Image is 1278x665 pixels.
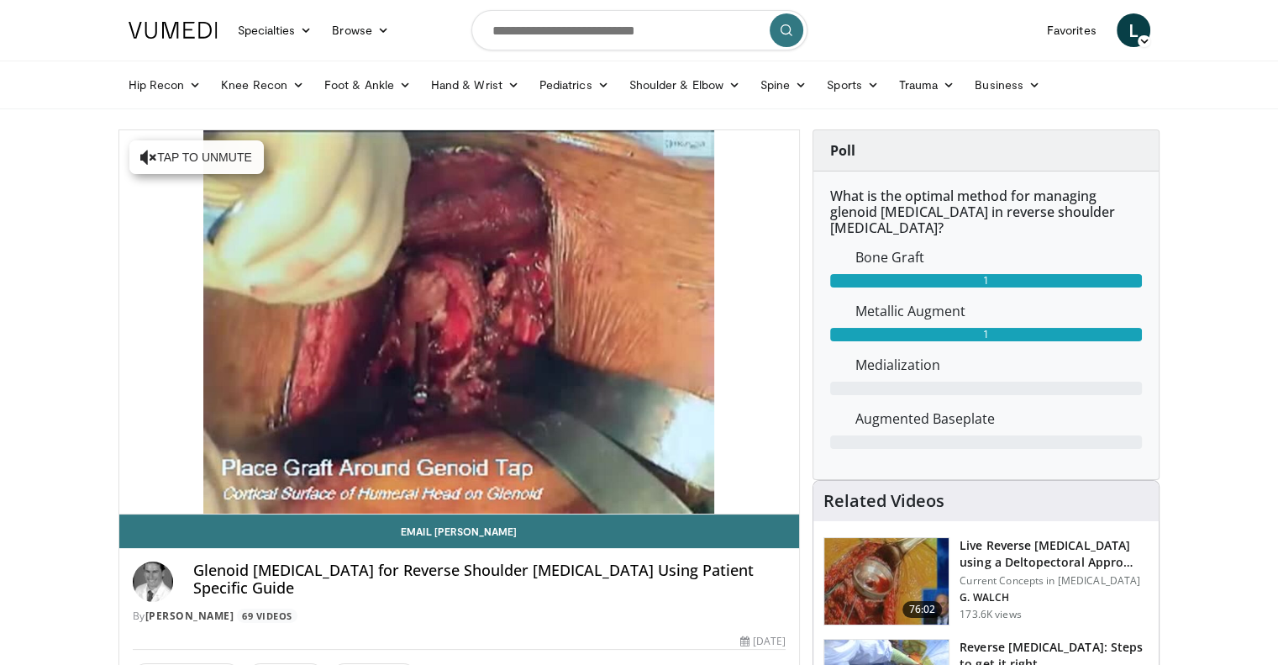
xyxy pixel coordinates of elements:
a: L [1117,13,1150,47]
dd: Medialization [843,355,1154,375]
a: Business [965,68,1050,102]
a: Shoulder & Elbow [619,68,750,102]
img: VuMedi Logo [129,22,218,39]
h4: Related Videos [823,491,944,511]
a: Pediatrics [529,68,619,102]
a: Email [PERSON_NAME] [119,515,800,548]
a: [PERSON_NAME] [145,609,234,623]
img: Avatar [133,562,173,602]
button: Tap to unmute [129,140,264,174]
a: Spine [750,68,817,102]
h6: What is the optimal method for managing glenoid [MEDICAL_DATA] in reverse shoulder [MEDICAL_DATA]? [830,188,1142,237]
div: 1 [830,328,1142,341]
h3: Live Reverse [MEDICAL_DATA] using a Deltopectoral Appro… [960,537,1149,571]
a: Sports [817,68,889,102]
a: Specialties [228,13,323,47]
video-js: Video Player [119,130,800,515]
a: Knee Recon [211,68,314,102]
img: 684033_3.png.150x105_q85_crop-smart_upscale.jpg [824,538,949,625]
p: G. WALCH [960,591,1149,604]
div: 1 [830,274,1142,288]
a: Favorites [1037,13,1107,47]
p: 173.6K views [960,608,1021,621]
input: Search topics, interventions [471,10,807,50]
dd: Metallic Augment [843,301,1154,321]
a: 69 Videos [237,609,298,623]
span: 76:02 [902,601,943,618]
a: 76:02 Live Reverse [MEDICAL_DATA] using a Deltopectoral Appro… Current Concepts in [MEDICAL_DATA]... [823,537,1149,626]
strong: Poll [830,141,855,160]
div: [DATE] [740,634,786,649]
a: Foot & Ankle [314,68,421,102]
a: Hip Recon [118,68,212,102]
p: Current Concepts in [MEDICAL_DATA] [960,574,1149,588]
a: Trauma [889,68,965,102]
h4: Glenoid [MEDICAL_DATA] for Reverse Shoulder [MEDICAL_DATA] Using Patient Specific Guide [193,562,786,598]
dd: Bone Graft [843,247,1154,267]
div: By [133,609,786,624]
dd: Augmented Baseplate [843,409,1154,429]
a: Browse [322,13,399,47]
a: Hand & Wrist [421,68,529,102]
